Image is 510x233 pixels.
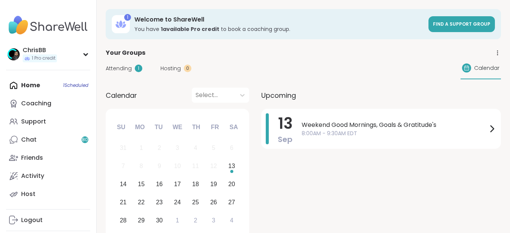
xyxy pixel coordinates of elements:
div: 13 [228,161,235,171]
div: 28 [120,215,126,225]
div: 24 [174,197,181,207]
a: Find a support group [428,16,495,32]
div: 1 [124,14,131,21]
div: 2 [194,215,197,225]
a: Friends [6,149,90,167]
div: Not available Thursday, September 4th, 2025 [188,140,204,156]
div: Choose Saturday, October 4th, 2025 [223,212,240,228]
div: Not available Sunday, September 7th, 2025 [115,158,131,174]
div: Choose Tuesday, September 16th, 2025 [151,176,168,193]
div: Not available Monday, September 1st, 2025 [133,140,149,156]
div: 19 [210,179,217,189]
div: 6 [230,143,233,153]
div: 3 [212,215,215,225]
div: 1 [135,65,142,72]
div: 11 [192,161,199,171]
div: Not available Wednesday, September 10th, 2025 [169,158,186,174]
h3: Welcome to ShareWell [134,15,424,24]
div: Choose Saturday, September 13th, 2025 [223,158,240,174]
span: 8:00AM - 9:30AM EDT [302,130,487,137]
div: Choose Friday, September 19th, 2025 [205,176,222,193]
div: Chat [21,136,37,144]
div: Choose Saturday, September 20th, 2025 [223,176,240,193]
div: Choose Saturday, September 27th, 2025 [223,194,240,210]
a: Chat80 [6,131,90,149]
div: 7 [122,161,125,171]
div: 31 [120,143,126,153]
div: Not available Saturday, September 6th, 2025 [223,140,240,156]
span: 80 [82,137,88,143]
div: 2 [158,143,161,153]
div: Not available Monday, September 8th, 2025 [133,158,149,174]
div: 4 [230,215,233,225]
div: Choose Sunday, September 14th, 2025 [115,176,131,193]
div: Support [21,117,46,126]
div: Not available Thursday, September 11th, 2025 [188,158,204,174]
div: Su [113,119,129,136]
img: ChrisBB [8,48,20,60]
div: Choose Friday, October 3rd, 2025 [205,212,222,228]
span: Calendar [474,64,499,72]
div: Mo [131,119,148,136]
div: Not available Tuesday, September 2nd, 2025 [151,140,168,156]
div: 22 [138,197,145,207]
a: Activity [6,167,90,185]
div: month 2025-09 [114,139,240,229]
div: 17 [174,179,181,189]
a: Host [6,185,90,203]
div: Choose Thursday, October 2nd, 2025 [188,212,204,228]
div: Not available Friday, September 5th, 2025 [205,140,222,156]
span: Attending [106,65,132,73]
div: Host [21,190,35,198]
div: 10 [174,161,181,171]
div: ChrisBB [23,46,57,54]
h3: You have to book a coaching group. [134,25,424,33]
div: 26 [210,197,217,207]
div: Not available Friday, September 12th, 2025 [205,158,222,174]
div: 30 [156,215,163,225]
div: 9 [158,161,161,171]
div: Choose Monday, September 15th, 2025 [133,176,149,193]
a: Logout [6,211,90,229]
div: Sa [225,119,242,136]
div: Not available Tuesday, September 9th, 2025 [151,158,168,174]
div: We [169,119,186,136]
div: Choose Friday, September 26th, 2025 [205,194,222,210]
div: Choose Tuesday, September 30th, 2025 [151,212,168,228]
span: Sep [278,134,293,145]
div: Choose Wednesday, October 1st, 2025 [169,212,186,228]
div: Fr [206,119,223,136]
div: 14 [120,179,126,189]
div: Choose Monday, September 22nd, 2025 [133,194,149,210]
div: Not available Sunday, August 31st, 2025 [115,140,131,156]
div: Choose Wednesday, September 17th, 2025 [169,176,186,193]
div: Choose Wednesday, September 24th, 2025 [169,194,186,210]
div: 27 [228,197,235,207]
div: 1 [140,143,143,153]
div: 4 [194,143,197,153]
span: Find a support group [433,21,490,27]
div: 25 [192,197,199,207]
div: 18 [192,179,199,189]
div: 23 [156,197,163,207]
span: Hosting [160,65,181,73]
div: Th [188,119,205,136]
div: Coaching [21,99,51,108]
div: Friends [21,154,43,162]
img: ShareWell Nav Logo [6,12,90,39]
span: Weekend Good Mornings, Goals & Gratitude's [302,120,487,130]
div: 5 [212,143,215,153]
a: Coaching [6,94,90,113]
b: 1 available Pro credit [161,25,219,33]
div: Choose Sunday, September 21st, 2025 [115,194,131,210]
div: 3 [176,143,179,153]
div: 1 [176,215,179,225]
div: Choose Sunday, September 28th, 2025 [115,212,131,228]
div: Choose Thursday, September 25th, 2025 [188,194,204,210]
span: 13 [278,113,293,134]
span: 1 Pro credit [32,55,55,62]
a: Support [6,113,90,131]
div: Activity [21,172,44,180]
span: Upcoming [261,90,296,100]
div: 15 [138,179,145,189]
